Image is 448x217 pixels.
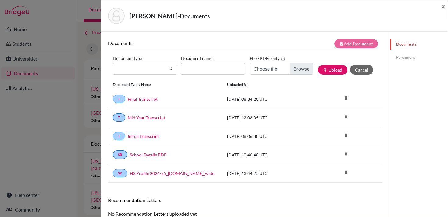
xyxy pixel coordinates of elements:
[130,12,178,19] strong: [PERSON_NAME]
[441,3,445,10] button: Close
[334,39,378,48] button: note_addAdd Document
[390,39,448,50] a: Documents
[108,82,222,87] div: Document Type / Name
[323,68,327,72] i: publish
[113,95,125,103] a: T
[250,54,285,63] label: File - PDFs only
[113,169,127,177] a: SP
[113,54,142,63] label: Document type
[390,52,448,63] a: Parchment
[130,170,214,177] a: HS Profile 2024-25_[DOMAIN_NAME]_wide
[113,150,127,159] a: SR
[108,40,245,46] h6: Documents
[318,65,347,75] button: publishUpload
[222,152,314,158] div: [DATE] 10:40:48 UTC
[128,114,165,121] a: Mid Year Transcript
[108,197,382,203] h6: Recommendation Letters
[341,149,350,158] i: delete
[181,54,212,63] label: Document name
[341,93,350,103] i: delete
[178,12,210,19] span: - Documents
[222,114,314,121] div: [DATE] 12:08:05 UTC
[128,96,158,102] a: Final Transcript
[340,42,344,46] i: note_add
[222,82,314,87] div: Uploaded at
[113,113,125,122] a: T
[113,132,125,140] a: T
[128,133,159,139] a: Initial Transcript
[341,168,350,177] i: delete
[222,170,314,177] div: [DATE] 13:44:25 UTC
[350,65,373,75] button: Cancel
[341,112,350,121] i: delete
[222,96,314,102] div: [DATE] 08:34:20 UTC
[130,152,166,158] a: School Details PDF
[222,133,314,139] div: [DATE] 08:06:38 UTC
[341,131,350,140] i: delete
[441,2,445,11] span: ×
